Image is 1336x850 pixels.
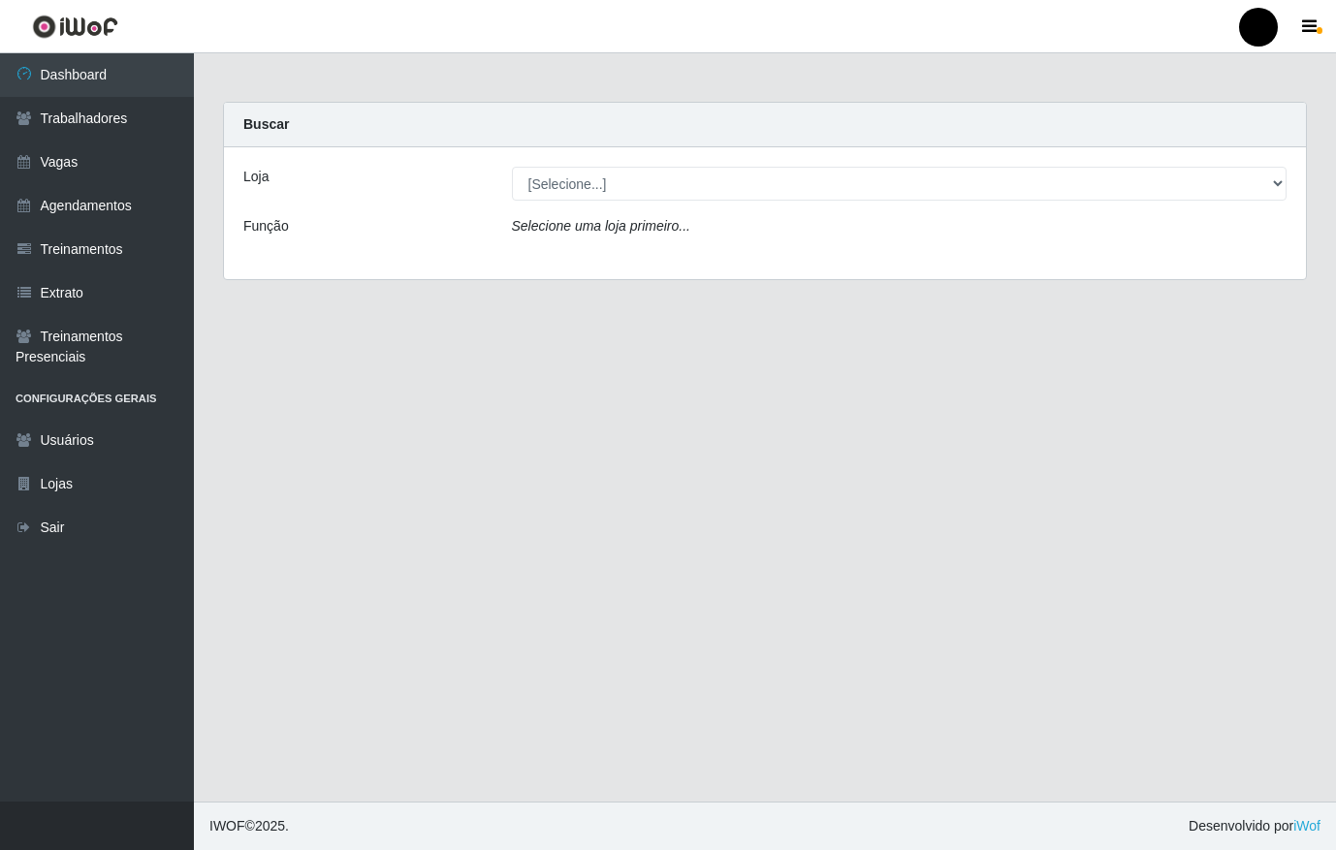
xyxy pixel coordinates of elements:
[1189,816,1320,836] span: Desenvolvido por
[209,818,245,834] span: IWOF
[512,218,690,234] i: Selecione uma loja primeiro...
[243,216,289,236] label: Função
[243,116,289,132] strong: Buscar
[243,167,269,187] label: Loja
[1293,818,1320,834] a: iWof
[32,15,118,39] img: CoreUI Logo
[209,816,289,836] span: © 2025 .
